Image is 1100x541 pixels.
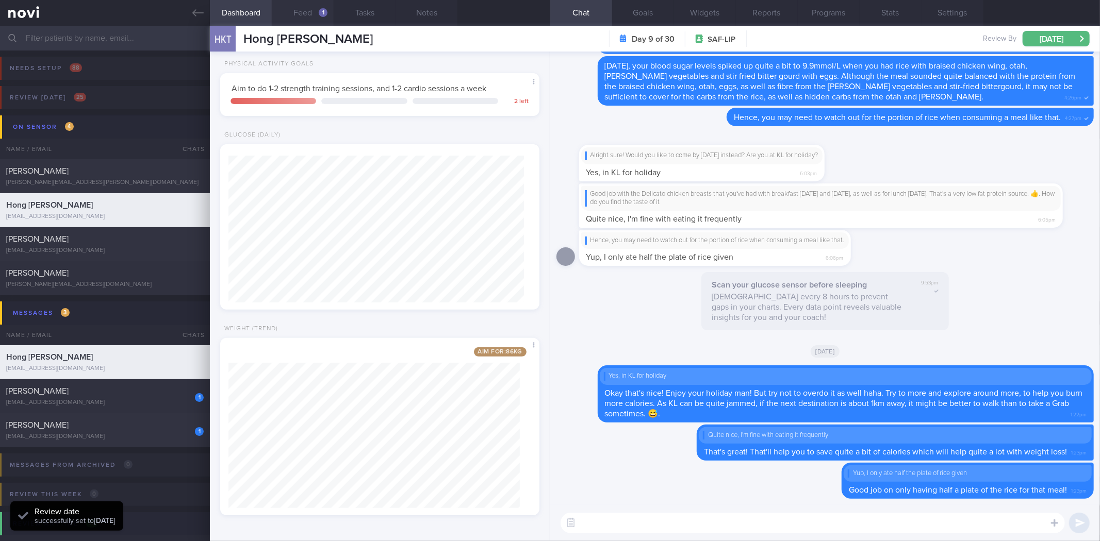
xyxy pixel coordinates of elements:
[6,353,93,361] span: Hong [PERSON_NAME]
[207,20,238,59] div: HKT
[35,517,116,525] span: successfully set to
[586,253,734,261] span: Yup, I only ate half the plate of rice given
[195,427,204,436] div: 1
[124,460,133,469] span: 0
[811,345,840,358] span: [DATE]
[585,236,845,245] div: Hence, you may need to watch out for the portion of rice when consuming a meal like that.
[585,190,1057,207] div: Good job with the Delicato chicken breasts that you've had with breakfast [DATE] and [DATE], as w...
[605,389,1083,418] span: Okay that's nice! Enjoy your holiday man! But try not to overdo it as well haha. Try to more and ...
[220,60,314,68] div: Physical Activity Goals
[6,213,204,221] div: [EMAIL_ADDRESS][DOMAIN_NAME]
[243,33,373,45] span: Hong [PERSON_NAME]
[586,215,742,223] span: Quite nice, I'm fine with eating it frequently
[6,281,204,289] div: [PERSON_NAME][EMAIL_ADDRESS][DOMAIN_NAME]
[708,35,735,45] span: SAF-LIP
[983,35,1016,44] span: Review By
[35,506,116,517] div: Review date
[586,168,661,177] span: Yes, in KL for holiday
[220,325,278,333] div: Weight (Trend)
[6,235,69,243] span: [PERSON_NAME]
[6,247,204,255] div: [EMAIL_ADDRESS][DOMAIN_NAME]
[7,458,135,472] div: Messages from Archived
[6,433,204,441] div: [EMAIL_ADDRESS][DOMAIN_NAME]
[800,167,817,177] span: 6:03pm
[6,167,69,175] span: [PERSON_NAME]
[585,151,818,160] div: Alright sure! Would you like to come by [DATE] instead? Are you at KL for holiday?
[90,489,98,498] span: 0
[474,347,527,357] span: Aim for: 86 kg
[1071,409,1087,418] span: 1:22pm
[169,325,210,345] div: Chats
[1038,214,1056,224] span: 6:05pm
[826,252,844,262] span: 6:06pm
[1023,31,1090,46] button: [DATE]
[704,448,1067,456] span: That's great! That'll help you to save quite a bit of calories which will help quite a lot with w...
[632,34,675,44] strong: Day 9 of 30
[61,308,70,317] span: 3
[7,487,101,501] div: Review this week
[7,61,85,75] div: Needs setup
[703,431,1088,439] div: Quite nice, I'm fine with eating it frequently
[6,399,204,407] div: [EMAIL_ADDRESS][DOMAIN_NAME]
[195,393,204,402] div: 1
[712,292,907,323] p: [DEMOGRAPHIC_DATA] every 8 hours to prevent gaps in your charts. Every data point reveals valuabl...
[10,120,76,134] div: On sensor
[319,8,327,17] div: 1
[605,62,1076,101] span: [DATE], your blood sugar levels spiked up quite a bit to 9.9mmol/L when you had rice with braised...
[74,93,86,102] span: 25
[6,387,69,395] span: [PERSON_NAME]
[94,517,116,525] strong: [DATE]
[70,63,82,72] span: 88
[6,269,69,277] span: [PERSON_NAME]
[169,139,210,159] div: Chats
[1071,447,1087,457] span: 1:23pm
[1064,92,1081,102] span: 4:26pm
[6,179,204,187] div: [PERSON_NAME][EMAIL_ADDRESS][PERSON_NAME][DOMAIN_NAME]
[1071,485,1087,495] span: 1:23pm
[604,372,1088,380] div: Yes, in KL for holiday
[503,98,529,106] div: 2 left
[232,84,486,93] span: Aim to do 1-2 strength training sessions, and 1-2 cardio sessions a week
[712,281,867,289] strong: Scan your glucose sensor before sleeping
[6,201,93,209] span: Hong [PERSON_NAME]
[849,486,1067,494] span: Good job on only having half a plate of the rice for that meal!
[848,469,1088,478] div: Yup, I only ate half the plate of rice given
[220,131,281,139] div: Glucose (Daily)
[7,91,89,105] div: Review [DATE]
[6,421,69,429] span: [PERSON_NAME]
[734,113,1061,122] span: Hence, you may need to watch out for the portion of rice when consuming a meal like that.
[1065,112,1081,122] span: 4:27pm
[6,365,204,373] div: [EMAIL_ADDRESS][DOMAIN_NAME]
[922,280,939,286] span: 9:53pm
[65,122,74,131] span: 4
[10,306,72,320] div: Messages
